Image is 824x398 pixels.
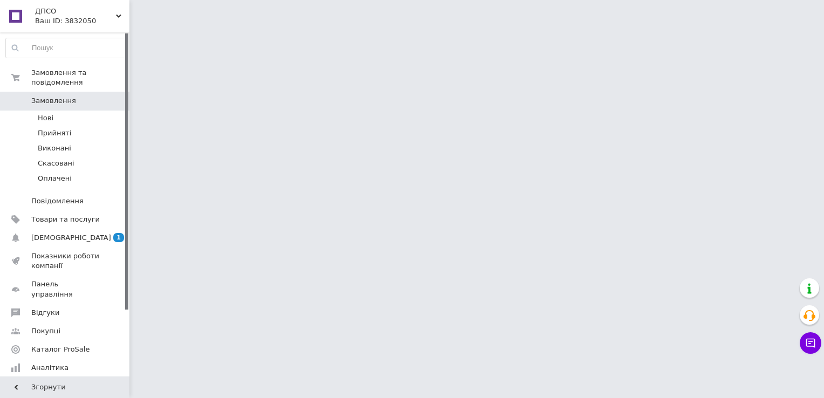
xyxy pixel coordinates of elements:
span: Показники роботи компанії [31,251,100,271]
span: Відгуки [31,308,59,318]
span: Замовлення та повідомлення [31,68,129,87]
span: Каталог ProSale [31,345,90,354]
div: Ваш ID: 3832050 [35,16,129,26]
span: Скасовані [38,159,74,168]
span: ДПСО [35,6,116,16]
input: Пошук [6,38,127,58]
span: Замовлення [31,96,76,106]
span: 1 [113,233,124,242]
span: Виконані [38,143,71,153]
span: Панель управління [31,279,100,299]
span: Нові [38,113,53,123]
span: [DEMOGRAPHIC_DATA] [31,233,111,243]
span: Аналітика [31,363,68,373]
span: Прийняті [38,128,71,138]
button: Чат з покупцем [800,332,821,354]
span: Товари та послуги [31,215,100,224]
span: Покупці [31,326,60,336]
span: Оплачені [38,174,72,183]
span: Повідомлення [31,196,84,206]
